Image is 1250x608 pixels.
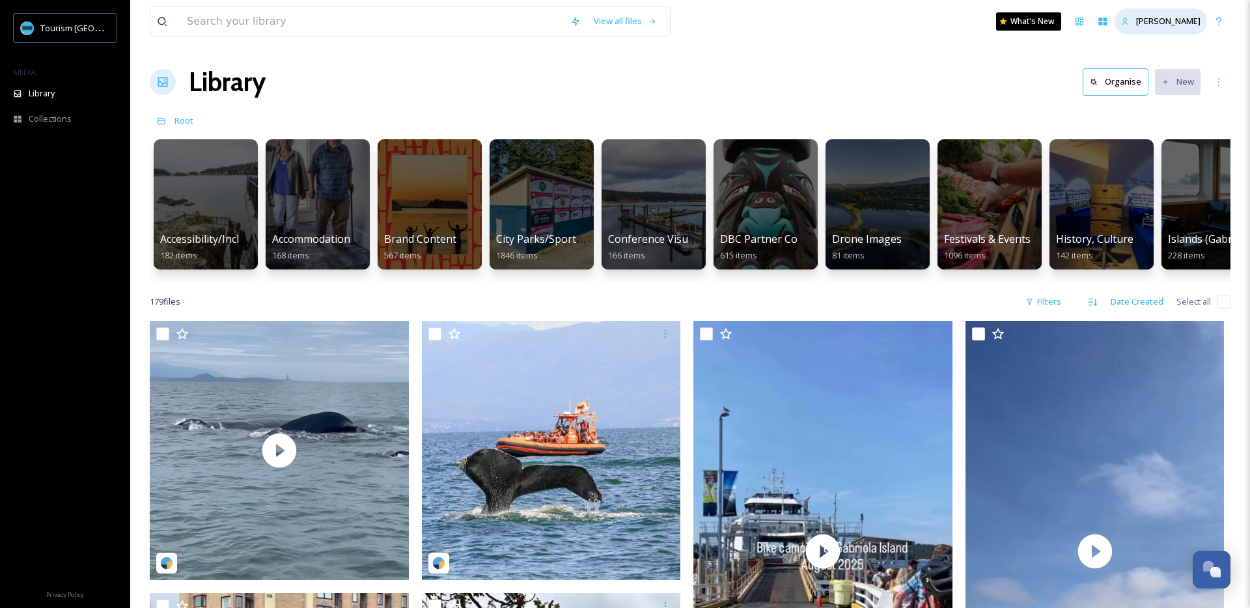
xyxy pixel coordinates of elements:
button: New [1155,69,1201,94]
span: Accommodations by Biz [272,232,387,246]
span: 142 items [1056,249,1093,261]
span: 228 items [1168,249,1205,261]
span: Conference Visuals [608,232,702,246]
span: MEDIA [13,67,36,77]
img: thumbnail [150,321,409,580]
img: tourism_nanaimo_logo.jpeg [21,21,34,35]
span: Root [174,115,193,126]
span: 1096 items [944,249,986,261]
a: Conference Visuals166 items [608,233,702,261]
a: Brand Content567 items [384,233,456,261]
input: Search your library [180,7,564,36]
a: DBC Partner Contrent615 items [720,233,829,261]
span: City Parks/Sport Images [496,232,615,246]
a: Festivals & Events1096 items [944,233,1031,261]
span: 81 items [832,249,865,261]
a: Library [189,62,266,102]
a: Drone Images81 items [832,233,902,261]
img: snapsea-logo.png [432,557,445,570]
a: Root [174,113,193,128]
span: Tourism [GEOGRAPHIC_DATA] [40,21,157,34]
img: snapsea-logo.png [160,557,173,570]
button: Open Chat [1193,551,1230,588]
span: 168 items [272,249,309,261]
a: [PERSON_NAME] [1115,8,1207,34]
div: Date Created [1104,289,1170,314]
button: Organise [1083,68,1148,95]
span: 567 items [384,249,421,261]
span: [PERSON_NAME] [1136,15,1201,27]
a: What's New [996,12,1061,31]
span: Accessibility/Inclusivity [160,232,270,246]
a: Accessibility/Inclusivity182 items [160,233,270,261]
span: 1846 items [496,249,538,261]
span: 179 file s [150,296,180,308]
span: Select all [1176,296,1211,308]
img: wildlife_jesse-18042535400339442.jpeg [422,321,681,580]
a: City Parks/Sport Images1846 items [496,233,615,261]
a: View all files [587,8,663,34]
div: Filters [1019,289,1068,314]
span: Drone Images [832,232,902,246]
a: Privacy Policy [46,586,84,601]
span: Collections [29,113,72,125]
span: Library [29,87,55,100]
a: Accommodations by Biz168 items [272,233,387,261]
span: Privacy Policy [46,590,84,599]
span: 615 items [720,249,757,261]
a: History, Culture & Shopping142 items [1056,233,1193,261]
span: Festivals & Events [944,232,1031,246]
span: 182 items [160,249,197,261]
a: Organise [1083,68,1155,95]
span: History, Culture & Shopping [1056,232,1193,246]
span: Brand Content [384,232,456,246]
span: DBC Partner Contrent [720,232,829,246]
span: 166 items [608,249,645,261]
